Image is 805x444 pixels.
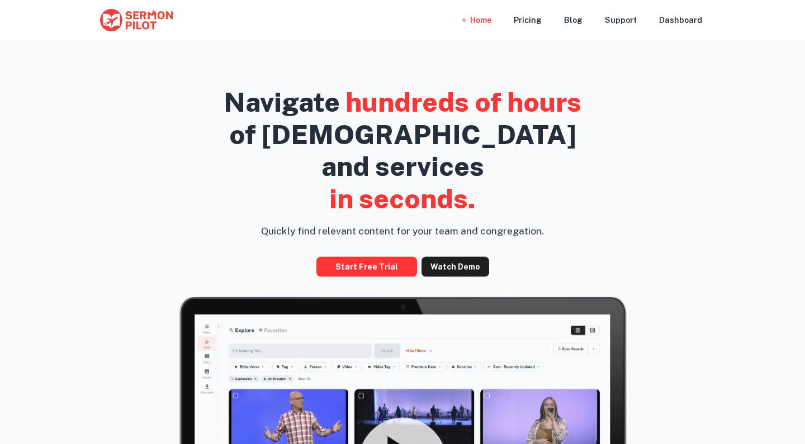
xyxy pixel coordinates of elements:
[224,183,581,215] div: in seconds.
[224,86,581,214] h2: Navigate of [DEMOGRAPHIC_DATA] and services
[345,86,581,118] span: hundreds of hours
[80,224,724,238] p: Quickly find relevant content for your team and congregation.
[316,256,417,276] a: Start Free Trial
[100,9,173,31] img: sermonpilot.png
[422,256,489,276] button: Watch Demo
